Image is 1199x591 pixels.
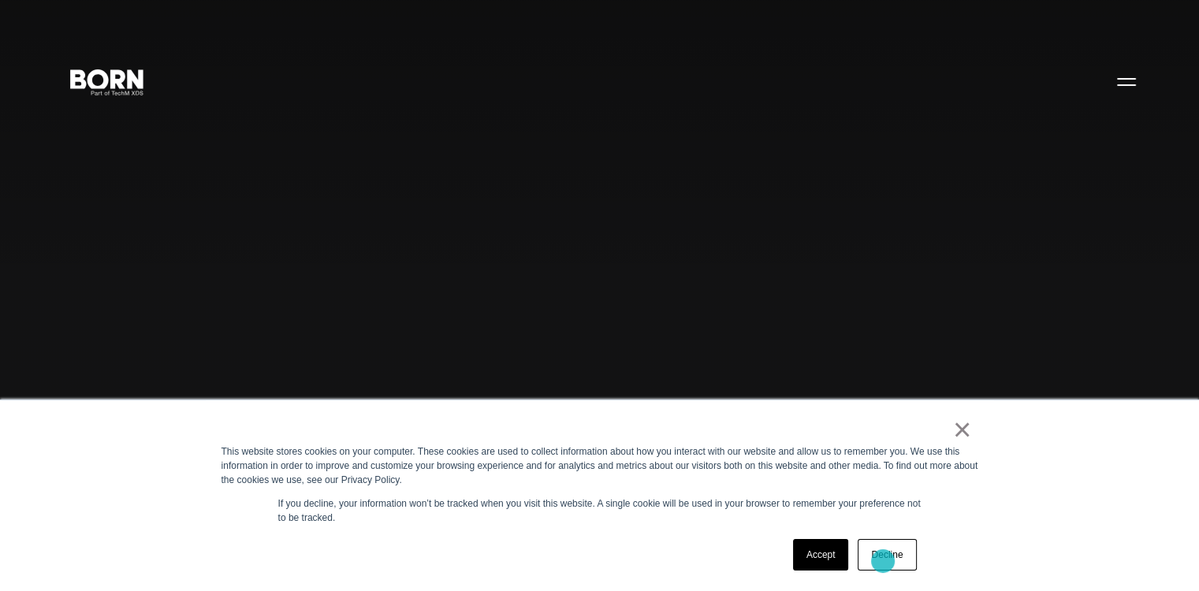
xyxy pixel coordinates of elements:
[222,444,978,487] div: This website stores cookies on your computer. These cookies are used to collect information about...
[1108,65,1145,98] button: Open
[953,422,972,437] a: ×
[278,496,922,525] p: If you decline, your information won’t be tracked when you visit this website. A single cookie wi...
[858,539,916,571] a: Decline
[793,539,849,571] a: Accept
